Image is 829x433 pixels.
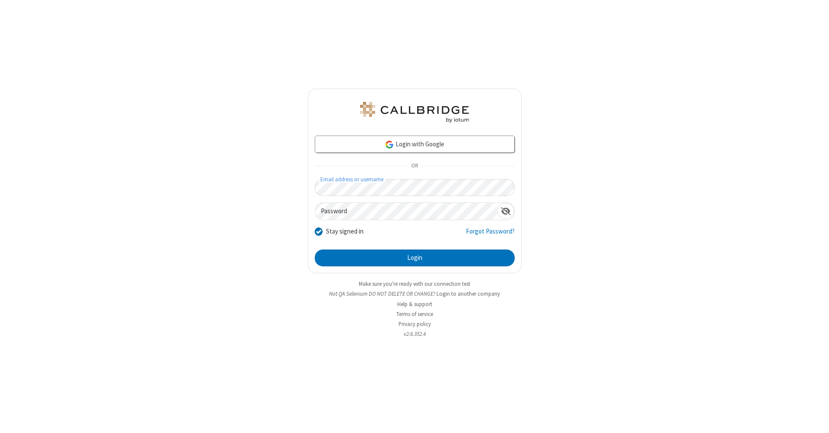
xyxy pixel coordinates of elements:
a: Help & support [397,300,432,308]
a: Terms of service [396,310,433,318]
button: Login to another company [437,290,500,298]
button: Login [315,250,515,267]
a: Login with Google [315,136,515,153]
label: Stay signed in [326,227,364,237]
input: Password [315,203,497,220]
a: Forgot Password? [466,227,515,243]
img: google-icon.png [385,140,394,149]
img: QA Selenium DO NOT DELETE OR CHANGE [358,102,471,123]
iframe: Chat [807,411,823,427]
div: Show password [497,203,514,219]
a: Privacy policy [399,320,431,328]
input: Email address or username [315,179,515,196]
span: OR [408,160,421,172]
li: Not QA Selenium DO NOT DELETE OR CHANGE? [308,290,522,298]
a: Make sure you're ready with our connection test [359,280,470,288]
li: v2.6.352.4 [308,330,522,338]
